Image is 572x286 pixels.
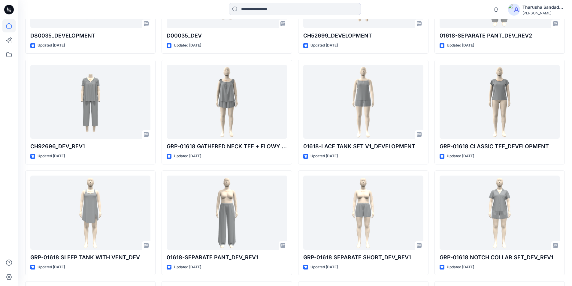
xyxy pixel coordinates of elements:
p: Updated [DATE] [310,264,338,270]
p: Updated [DATE] [38,264,65,270]
p: CH52699_DEVELOPMENT [303,32,423,40]
div: [PERSON_NAME] [522,11,564,15]
p: Updated [DATE] [174,153,201,159]
p: Updated [DATE] [447,264,474,270]
p: GRP-01618 CLASSIC TEE_DEVELOPMENT [440,142,560,151]
p: Updated [DATE] [310,153,338,159]
div: Tharusha Sandadeepa [522,4,564,11]
p: GRP-01618 NOTCH COLLAR SET_DEV_REV1 [440,253,560,262]
p: CH92696_DEV_REV1 [30,142,150,151]
a: GRP-01618 SLEEP TANK WITH VENT_DEV [30,176,150,250]
p: 01618-SEPARATE PANT_DEV_REV1 [167,253,287,262]
p: D80035_DEVELOPMENT [30,32,150,40]
a: GRP-01618 CLASSIC TEE_DEVELOPMENT [440,65,560,139]
a: GRP-01618 GATHERED NECK TEE + FLOWY SHORT_DEVELOPMENT [167,65,287,139]
a: GRP-01618 NOTCH COLLAR SET_DEV_REV1 [440,176,560,250]
p: Updated [DATE] [447,42,474,49]
p: Updated [DATE] [38,42,65,49]
p: GRP-01618 GATHERED NECK TEE + FLOWY SHORT_DEVELOPMENT [167,142,287,151]
p: Updated [DATE] [310,42,338,49]
p: Updated [DATE] [174,264,201,270]
a: CH92696_DEV_REV1 [30,65,150,139]
p: 01618-SEPARATE PANT_DEV_REV2 [440,32,560,40]
p: GRP-01618 SLEEP TANK WITH VENT_DEV [30,253,150,262]
a: GRP-01618 SEPARATE SHORT_DEV_REV1 [303,176,423,250]
a: 01618-SEPARATE PANT_DEV_REV1 [167,176,287,250]
p: Updated [DATE] [447,153,474,159]
a: 01618-LACE TANK SET V1_DEVELOPMENT [303,65,423,139]
p: Updated [DATE] [174,42,201,49]
p: Updated [DATE] [38,153,65,159]
img: avatar [508,4,520,16]
p: 01618-LACE TANK SET V1_DEVELOPMENT [303,142,423,151]
p: GRP-01618 SEPARATE SHORT_DEV_REV1 [303,253,423,262]
p: D00035_DEV [167,32,287,40]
